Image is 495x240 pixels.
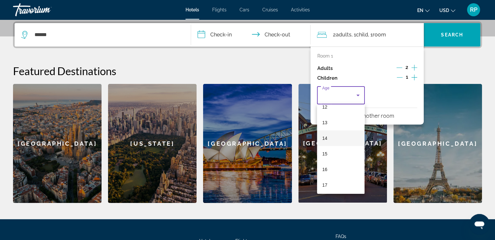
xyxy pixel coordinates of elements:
span: 15 [322,150,327,158]
mat-option: 13 years old [317,115,364,130]
span: 13 [322,119,327,127]
mat-option: 12 years old [317,99,364,115]
mat-option: 16 years old [317,162,364,177]
mat-option: 15 years old [317,146,364,162]
span: 12 [322,103,327,111]
iframe: Button to launch messaging window [469,214,490,235]
mat-option: 17 years old [317,177,364,193]
mat-option: 14 years old [317,130,364,146]
span: 14 [322,134,327,142]
span: 16 [322,166,327,173]
span: 17 [322,181,327,189]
